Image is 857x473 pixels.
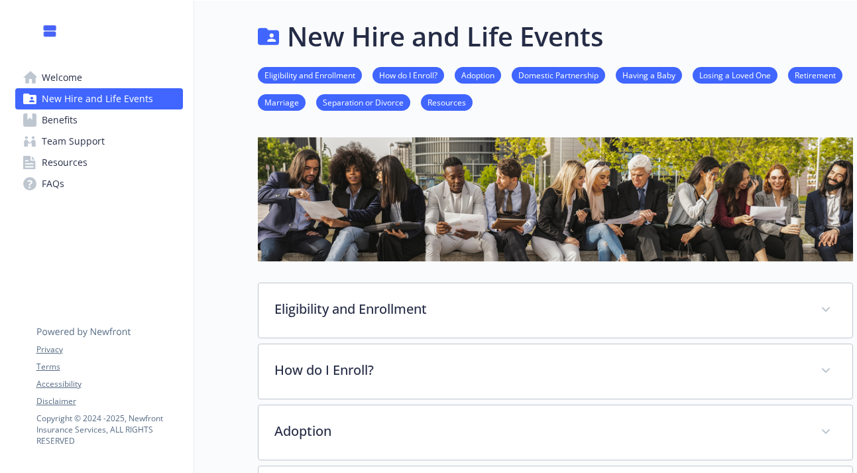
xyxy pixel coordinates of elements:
a: Separation or Divorce [316,96,410,108]
span: Team Support [42,131,105,152]
a: Losing a Loved One [693,68,777,81]
div: How do I Enroll? [258,344,852,399]
span: Benefits [42,109,78,131]
p: How do I Enroll? [274,360,805,380]
a: Terms [36,361,182,373]
p: Adoption [274,421,805,441]
img: new hire page banner [258,137,853,261]
h1: New Hire and Life Events [287,17,603,56]
a: Team Support [15,131,183,152]
span: New Hire and Life Events [42,88,153,109]
a: Resources [15,152,183,173]
div: Adoption [258,405,852,460]
a: Resources [421,96,473,108]
div: Eligibility and Enrollment [258,283,852,338]
span: Welcome [42,67,82,88]
a: Disclaimer [36,395,182,407]
a: Privacy [36,344,182,356]
a: Eligibility and Enrollment [258,68,362,81]
a: Benefits [15,109,183,131]
a: Retirement [788,68,842,81]
a: New Hire and Life Events [15,88,183,109]
a: Welcome [15,67,183,88]
p: Eligibility and Enrollment [274,299,805,319]
span: FAQs [42,173,64,194]
p: Copyright © 2024 - 2025 , Newfront Insurance Services, ALL RIGHTS RESERVED [36,413,182,446]
a: Adoption [455,68,501,81]
span: Resources [42,152,87,173]
a: Marriage [258,96,306,108]
a: How do I Enroll? [372,68,444,81]
a: FAQs [15,173,183,194]
a: Domestic Partnership [512,68,605,81]
a: Accessibility [36,378,182,390]
a: Having a Baby [616,68,682,81]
